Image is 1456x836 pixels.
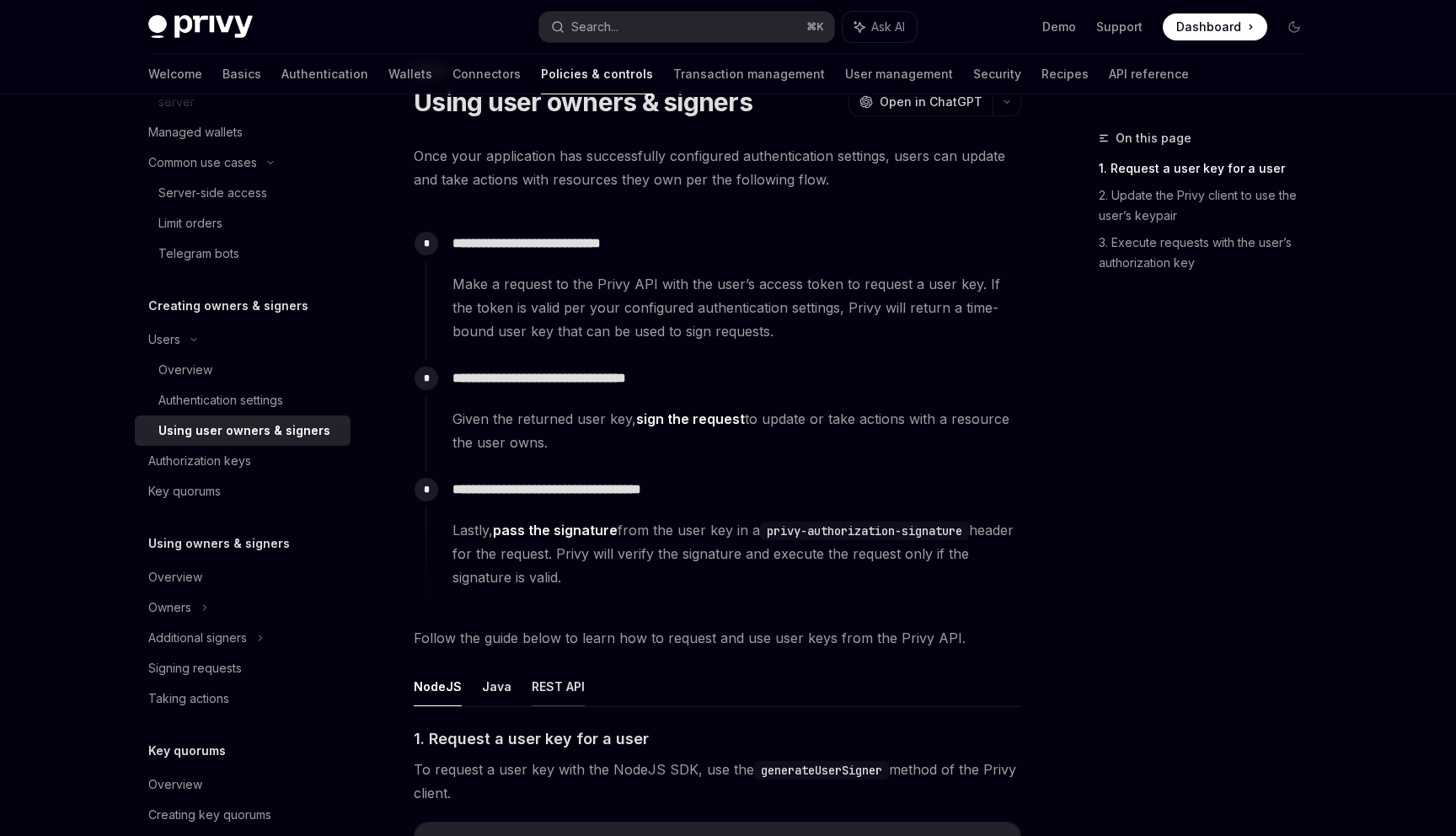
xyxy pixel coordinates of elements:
div: Users [148,330,180,350]
a: Support [1096,19,1143,35]
span: ⌘ K [806,20,824,34]
span: Open in ChatGPT [880,94,982,110]
div: Creating key quorums [148,805,271,825]
span: Follow the guide below to learn how to request and use user keys from the Privy API. [414,626,1021,650]
span: To request a user key with the NodeJS SDK, use the method of the Privy client. [414,758,1021,805]
a: Overview [135,355,351,385]
span: Make a request to the Privy API with the user’s access token to request a user key. If the token ... [452,272,1020,343]
span: Lastly, from the user key in a header for the request. Privy will verify the signature and execut... [452,518,1020,589]
img: dark logo [148,15,253,39]
button: Ask AI [843,12,917,42]
span: Given the returned user key, to update or take actions with a resource the user owns. [452,407,1020,454]
div: Authorization keys [148,451,251,471]
button: NodeJS [414,667,462,706]
a: pass the signature [493,522,618,539]
div: Overview [158,360,212,380]
div: Owners [148,598,191,618]
div: Authentication settings [158,390,283,410]
code: generateUserSigner [754,761,889,780]
a: Connectors [452,54,521,94]
a: Signing requests [135,653,351,683]
button: Toggle dark mode [1281,13,1308,40]
div: Limit orders [158,213,222,233]
a: Using user owners & signers [135,415,351,446]
a: 3. Execute requests with the user’s authorization key [1099,229,1321,276]
a: Demo [1042,19,1076,35]
a: Wallets [388,54,432,94]
a: Transaction management [673,54,825,94]
h5: Using owners & signers [148,533,290,554]
div: Overview [148,567,202,587]
a: Creating key quorums [135,800,351,830]
div: Telegram bots [158,244,239,264]
h5: Creating owners & signers [148,296,308,316]
button: Search...⌘K [539,12,834,42]
div: Search... [571,17,618,37]
a: Authorization keys [135,446,351,476]
div: Signing requests [148,658,242,678]
a: Server-side access [135,178,351,208]
a: Basics [222,54,261,94]
a: Managed wallets [135,117,351,147]
button: Open in ChatGPT [848,88,993,116]
span: 1. Request a user key for a user [414,727,649,750]
a: Key quorums [135,476,351,506]
a: Recipes [1041,54,1089,94]
div: Using user owners & signers [158,421,330,441]
a: Security [973,54,1021,94]
a: Overview [135,769,351,800]
div: Taking actions [148,689,229,709]
button: Java [482,667,511,706]
a: Welcome [148,54,202,94]
span: Once your application has successfully configured authentication settings, users can update and t... [414,144,1021,191]
a: Authentication [281,54,368,94]
span: Dashboard [1176,19,1241,35]
a: Limit orders [135,208,351,238]
div: Managed wallets [148,122,243,142]
div: Additional signers [148,628,247,648]
span: Ask AI [871,19,905,35]
h1: Using user owners & signers [414,87,752,117]
span: On this page [1116,128,1191,148]
div: Server-side access [158,183,267,203]
a: Telegram bots [135,238,351,269]
div: Common use cases [148,153,257,173]
a: API reference [1109,54,1189,94]
button: REST API [532,667,585,706]
a: Overview [135,562,351,592]
a: Dashboard [1163,13,1267,40]
a: sign the request [636,410,745,428]
a: Authentication settings [135,385,351,415]
div: Overview [148,774,202,795]
h5: Key quorums [148,741,226,761]
a: Policies & controls [541,54,653,94]
a: Taking actions [135,683,351,714]
code: privy-authorization-signature [760,522,969,540]
a: 2. Update the Privy client to use the user’s keypair [1099,182,1321,229]
a: User management [845,54,953,94]
a: 1. Request a user key for a user [1099,155,1321,182]
div: Key quorums [148,481,221,501]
